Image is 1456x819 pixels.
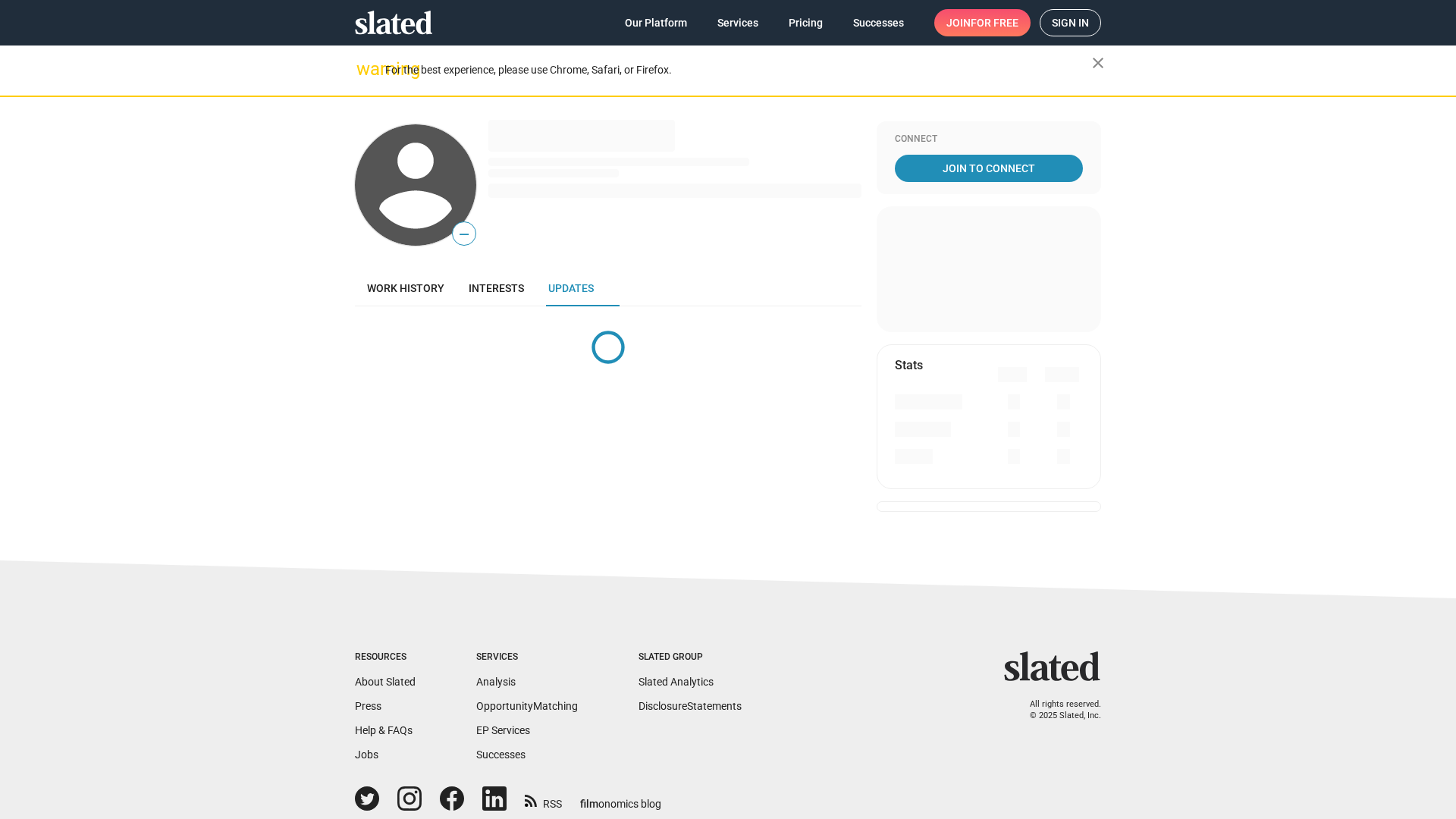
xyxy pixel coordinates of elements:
mat-icon: warning [356,60,375,78]
a: Services [705,9,770,36]
a: Successes [841,9,916,36]
span: Successes [853,9,904,36]
span: Updates [548,282,594,294]
a: Help & FAQs [355,724,413,736]
div: Services [476,651,578,664]
div: Slated Group [639,651,742,664]
a: RSS [525,788,562,811]
a: Updates [536,270,606,306]
mat-icon: close [1089,54,1107,72]
a: Our Platform [613,9,699,36]
div: Resources [355,651,416,664]
span: Our Platform [625,9,687,36]
a: Successes [476,748,526,761]
span: Sign in [1052,10,1089,36]
a: Work history [355,270,457,306]
a: Analysis [476,676,516,688]
a: About Slated [355,676,416,688]
a: Join To Connect [895,155,1083,182]
span: Services [717,9,758,36]
a: Interests [457,270,536,306]
span: Join [946,9,1018,36]
a: DisclosureStatements [639,700,742,712]
a: Press [355,700,381,712]
span: Interests [469,282,524,294]
span: film [580,798,598,810]
a: OpportunityMatching [476,700,578,712]
p: All rights reserved. © 2025 Slated, Inc. [1014,699,1101,721]
span: — [453,224,475,244]
div: For the best experience, please use Chrome, Safari, or Firefox. [385,60,1092,80]
a: Jobs [355,748,378,761]
span: Pricing [789,9,823,36]
mat-card-title: Stats [895,357,923,373]
span: Work history [367,282,444,294]
a: filmonomics blog [580,785,661,811]
a: EP Services [476,724,530,736]
a: Joinfor free [934,9,1031,36]
span: Join To Connect [898,155,1080,182]
a: Sign in [1040,9,1101,36]
a: Slated Analytics [639,676,714,688]
div: Connect [895,133,1083,146]
a: Pricing [777,9,835,36]
span: for free [971,9,1018,36]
